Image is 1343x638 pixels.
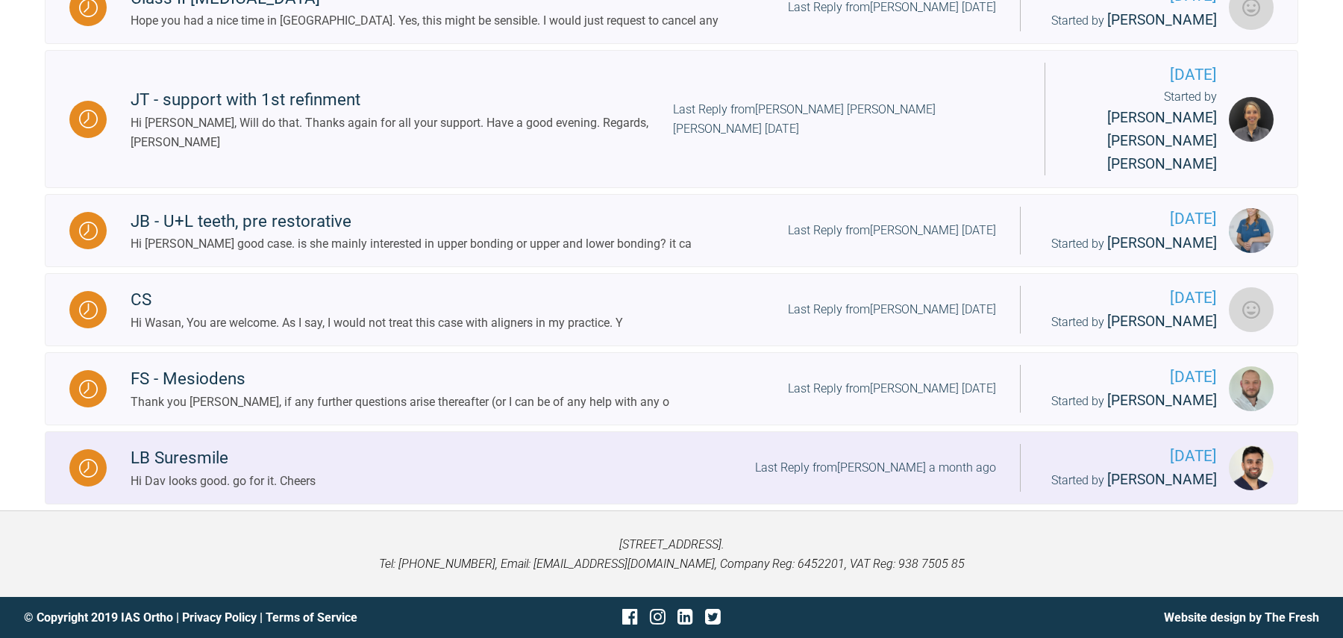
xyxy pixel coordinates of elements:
div: JT - support with 1st refinment [131,87,673,113]
span: [DATE] [1069,63,1217,87]
div: © Copyright 2019 IAS Ortho | | [24,608,456,628]
a: WaitingJB - U+L teeth, pre restorativeHi [PERSON_NAME] good case. is she mainly interested in upp... [45,194,1298,267]
span: [DATE] [1045,444,1217,469]
img: Joana Alexandra Domingues Santos de Matos [1229,97,1274,142]
div: Hi [PERSON_NAME], Will do that. Thanks again for all your support. Have a good evening. Regards, ... [131,113,673,151]
p: [STREET_ADDRESS]. Tel: [PHONE_NUMBER], Email: [EMAIL_ADDRESS][DOMAIN_NAME], Company Reg: 6452201,... [24,535,1319,573]
span: [DATE] [1045,207,1217,231]
div: Hi Wasan, You are welcome. As I say, I would not treat this case with aligners in my practice. Y [131,313,623,333]
div: Thank you [PERSON_NAME], if any further questions arise thereafter (or I can be of any help with ... [131,393,669,412]
div: JB - U+L teeth, pre restorative [131,208,692,235]
div: Last Reply from [PERSON_NAME] a month ago [755,458,996,478]
a: WaitingCSHi Wasan, You are welcome. As I say, I would not treat this case with aligners in my pra... [45,273,1298,346]
span: [DATE] [1045,365,1217,390]
div: Hope you had a nice time in [GEOGRAPHIC_DATA]. Yes, this might be sensible. I would just request ... [131,11,719,31]
img: Davinderjit Singh [1229,445,1274,490]
img: Katherine Weatherly [1229,208,1274,253]
img: Waiting [79,110,98,128]
div: Hi Dav looks good. go for it. Cheers [131,472,316,491]
a: WaitingFS - MesiodensThank you [PERSON_NAME], if any further questions arise thereafter (or I can... [45,352,1298,425]
img: Waiting [79,459,98,478]
a: WaitingJT - support with 1st refinmentHi [PERSON_NAME], Will do that. Thanks again for all your s... [45,50,1298,188]
div: CS [131,287,623,313]
img: Waiting [79,301,98,319]
img: Waiting [79,380,98,398]
span: [DATE] [1045,286,1217,310]
img: Christopher Thomas [1229,366,1274,411]
div: Last Reply from [PERSON_NAME] [PERSON_NAME] [PERSON_NAME] [DATE] [673,100,1021,138]
span: [PERSON_NAME] [1107,313,1217,330]
a: WaitingLB SuresmileHi Dav looks good. go for it. CheersLast Reply from[PERSON_NAME] a month ago[D... [45,431,1298,504]
img: Waiting [79,222,98,240]
div: Started by [1069,87,1217,175]
span: [PERSON_NAME] [1107,392,1217,409]
div: Started by [1045,310,1217,334]
a: Website design by The Fresh [1164,610,1319,625]
div: Hi [PERSON_NAME] good case. is she mainly interested in upper bonding or upper and lower bonding?... [131,234,692,254]
div: Last Reply from [PERSON_NAME] [DATE] [788,300,996,319]
span: [PERSON_NAME] [1107,471,1217,488]
div: LB Suresmile [131,445,316,472]
a: Terms of Service [266,610,357,625]
span: [PERSON_NAME] [1107,234,1217,251]
div: FS - Mesiodens [131,366,669,393]
div: Started by [1045,390,1217,413]
div: Last Reply from [PERSON_NAME] [DATE] [788,221,996,240]
div: Last Reply from [PERSON_NAME] [DATE] [788,379,996,398]
a: Privacy Policy [182,610,257,625]
div: Started by [1045,469,1217,492]
span: [PERSON_NAME] [PERSON_NAME] [PERSON_NAME] [1107,109,1217,172]
div: Started by [1045,9,1217,32]
span: [PERSON_NAME] [1107,11,1217,28]
img: Wasan Dheyab [1229,287,1274,332]
div: Started by [1045,232,1217,255]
